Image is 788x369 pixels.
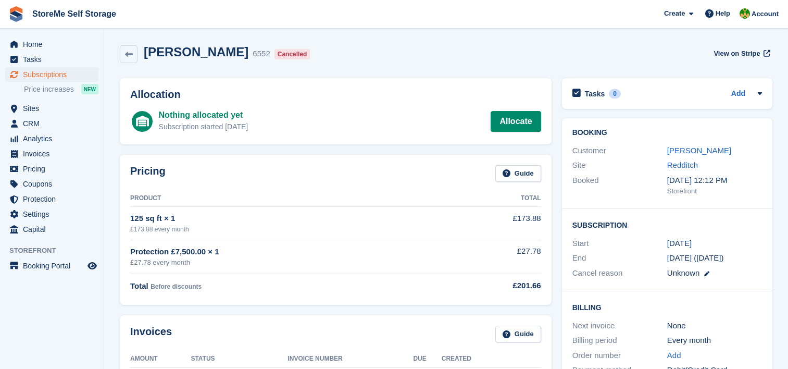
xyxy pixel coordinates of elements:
td: £27.78 [442,240,541,274]
span: Protection [23,192,85,206]
div: NEW [81,84,98,94]
div: 6552 [253,48,270,60]
span: [DATE] ([DATE]) [667,253,724,262]
span: Settings [23,207,85,222]
th: Total [442,190,541,207]
div: Order number [572,350,667,362]
th: Amount [130,351,191,367]
img: StorMe [740,8,750,19]
div: [DATE] 12:12 PM [667,175,762,187]
td: £173.88 [442,207,541,240]
div: Start [572,238,667,250]
h2: Billing [572,302,762,312]
h2: Tasks [585,89,605,99]
a: menu [5,222,98,237]
div: Subscription started [DATE] [159,121,248,132]
span: Capital [23,222,85,237]
time: 2022-06-29 23:00:00 UTC [667,238,692,250]
span: View on Stripe [714,48,760,59]
span: Booking Portal [23,259,85,273]
div: Protection £7,500.00 × 1 [130,246,442,258]
th: Due [413,351,441,367]
div: Billing period [572,335,667,347]
h2: [PERSON_NAME] [144,45,248,59]
a: [PERSON_NAME] [667,146,731,155]
div: Cancel reason [572,267,667,279]
div: Next invoice [572,320,667,332]
div: End [572,252,667,264]
div: Site [572,159,667,171]
h2: Allocation [130,89,541,101]
span: Invoices [23,146,85,161]
a: menu [5,207,98,222]
a: StoreMe Self Storage [28,5,120,22]
a: Add [667,350,681,362]
th: Product [130,190,442,207]
span: Coupons [23,177,85,191]
span: Before discounts [151,283,202,290]
a: menu [5,259,98,273]
div: 125 sq ft × 1 [130,213,442,225]
th: Status [191,351,287,367]
a: menu [5,101,98,116]
span: Storefront [9,245,104,256]
span: Price increases [24,84,74,94]
a: menu [5,116,98,131]
h2: Pricing [130,165,166,182]
a: menu [5,146,98,161]
div: £173.88 every month [130,225,442,234]
div: None [667,320,762,332]
a: Price increases NEW [24,83,98,95]
span: Pricing [23,162,85,176]
span: Help [716,8,730,19]
a: View on Stripe [709,45,772,62]
span: Create [664,8,685,19]
span: Subscriptions [23,67,85,82]
a: menu [5,37,98,52]
span: Analytics [23,131,85,146]
div: Every month [667,335,762,347]
th: Invoice Number [287,351,413,367]
h2: Booking [572,129,762,137]
a: Add [731,88,745,100]
a: Preview store [86,260,98,272]
a: menu [5,192,98,206]
a: menu [5,52,98,67]
th: Created [442,351,541,367]
div: £201.66 [442,280,541,292]
span: Tasks [23,52,85,67]
span: Unknown [667,268,700,277]
h2: Subscription [572,219,762,230]
a: menu [5,177,98,191]
span: Home [23,37,85,52]
a: Allocate [491,111,541,132]
h2: Invoices [130,326,172,343]
div: Booked [572,175,667,196]
img: stora-icon-8386f47178a22dfd0bd8f6a31ec36ba5ce8667c1dd55bd0f319d3a0aa187defe.svg [8,6,24,22]
span: Account [752,9,779,19]
a: menu [5,131,98,146]
div: Cancelled [274,49,310,59]
div: £27.78 every month [130,257,442,268]
div: Customer [572,145,667,157]
span: CRM [23,116,85,131]
a: menu [5,67,98,82]
div: Nothing allocated yet [159,109,248,121]
span: Total [130,281,148,290]
a: Guide [495,165,541,182]
a: Guide [495,326,541,343]
div: 0 [609,89,621,99]
span: Sites [23,101,85,116]
a: menu [5,162,98,176]
div: Storefront [667,186,762,196]
a: Redditch [667,161,698,169]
